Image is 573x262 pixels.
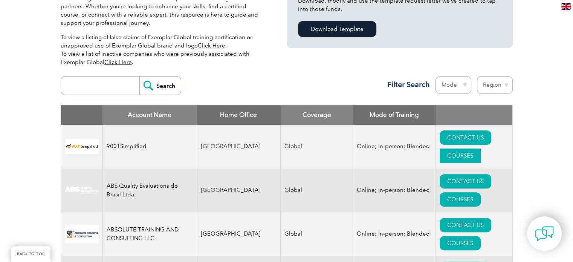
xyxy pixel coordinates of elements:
[440,130,491,145] a: CONTACT US
[104,59,132,66] a: Click Here
[440,218,491,232] a: CONTACT US
[353,169,436,212] td: Online; In-person; Blended
[197,125,281,169] td: [GEOGRAPHIC_DATA]
[383,80,430,89] h3: Filter Search
[102,125,197,169] td: 9001Simplified
[440,149,481,163] a: COURSES
[535,224,554,243] img: contact-chat.png
[353,105,436,125] th: Mode of Training: activate to sort column ascending
[198,42,225,49] a: Click Here
[436,105,512,125] th: : activate to sort column ascending
[281,125,353,169] td: Global
[281,105,353,125] th: Coverage: activate to sort column ascending
[102,212,197,256] td: ABSOLUTE TRAINING AND CONSULTING LLC
[197,212,281,256] td: [GEOGRAPHIC_DATA]
[102,105,197,125] th: Account Name: activate to sort column descending
[440,192,481,207] a: COURSES
[65,186,99,195] img: c92924ac-d9bc-ea11-a814-000d3a79823d-logo.jpg
[197,105,281,125] th: Home Office: activate to sort column ascending
[440,236,481,250] a: COURSES
[65,139,99,154] img: 37c9c059-616f-eb11-a812-002248153038-logo.png
[139,77,181,95] input: Search
[353,212,436,256] td: Online; In-person; Blended
[298,21,376,37] a: Download Template
[440,174,491,188] a: CONTACT US
[197,169,281,212] td: [GEOGRAPHIC_DATA]
[65,225,99,243] img: 16e092f6-eadd-ed11-a7c6-00224814fd52-logo.png
[281,169,353,212] td: Global
[561,3,571,10] img: en
[281,212,353,256] td: Global
[353,125,436,169] td: Online; In-person; Blended
[61,33,264,66] p: To view a listing of false claims of Exemplar Global training certification or unapproved use of ...
[102,169,197,212] td: ABS Quality Evaluations do Brasil Ltda.
[11,246,50,262] a: BACK TO TOP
